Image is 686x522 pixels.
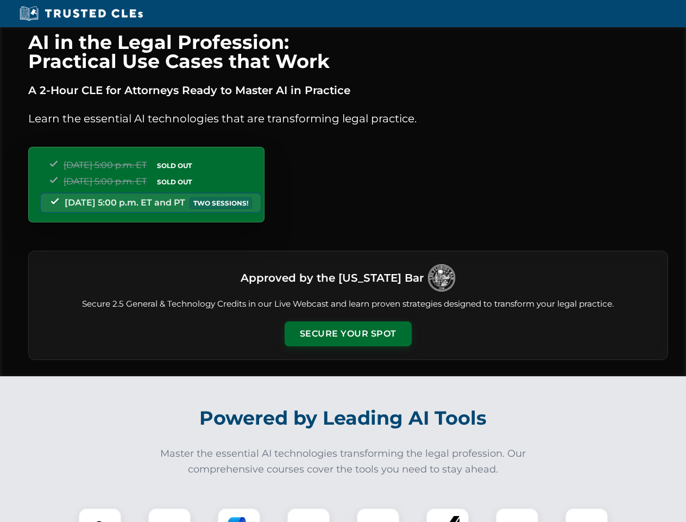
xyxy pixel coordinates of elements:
h2: Powered by Leading AI Tools [42,399,644,437]
p: Learn the essential AI technologies that are transforming legal practice. [28,110,668,127]
img: Trusted CLEs [16,5,146,22]
p: Secure 2.5 General & Technology Credits in our Live Webcast and learn proven strategies designed ... [42,298,654,310]
span: SOLD OUT [153,160,196,171]
p: A 2-Hour CLE for Attorneys Ready to Master AI in Practice [28,82,668,99]
p: Master the essential AI technologies transforming the legal profession. Our comprehensive courses... [153,446,533,477]
button: Secure Your Spot [285,321,412,346]
h3: Approved by the [US_STATE] Bar [241,268,424,288]
span: [DATE] 5:00 p.m. ET [64,176,147,187]
h1: AI in the Legal Profession: Practical Use Cases that Work [28,33,668,71]
img: Logo [428,264,455,291]
span: SOLD OUT [153,176,196,188]
span: [DATE] 5:00 p.m. ET [64,160,147,170]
